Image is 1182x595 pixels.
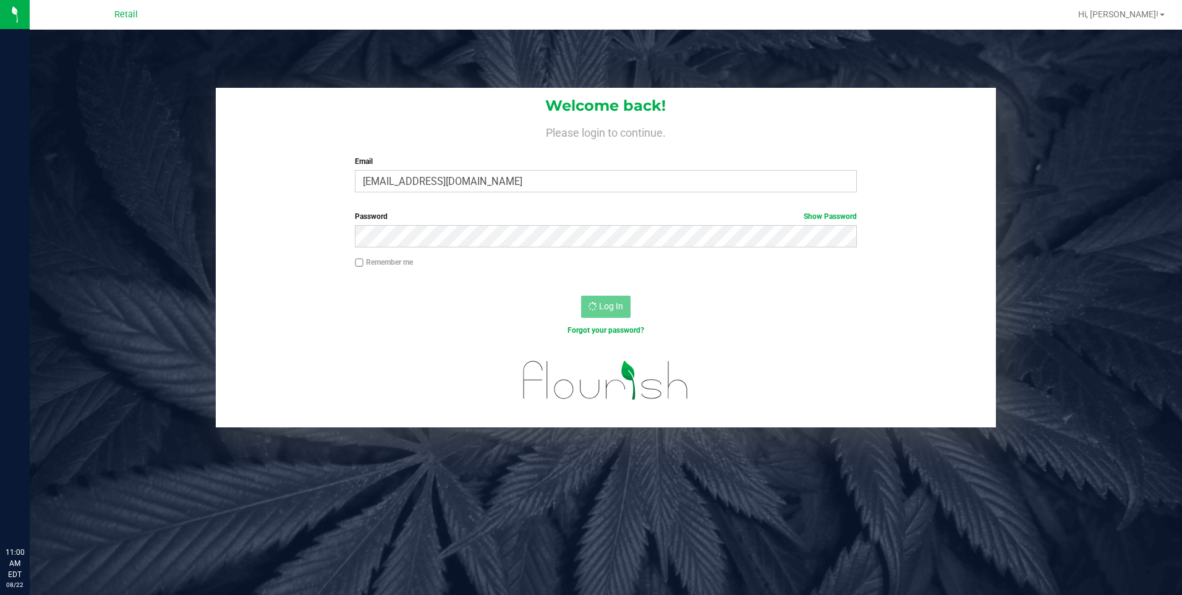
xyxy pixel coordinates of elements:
h1: Welcome back! [216,98,997,114]
span: Retail [114,9,138,20]
input: Remember me [355,259,364,267]
span: Log In [599,301,623,311]
p: 08/22 [6,580,24,589]
a: Show Password [804,212,857,221]
img: flourish_logo.svg [508,349,704,412]
h4: Please login to continue. [216,124,997,139]
span: Hi, [PERSON_NAME]! [1078,9,1159,19]
a: Forgot your password? [568,326,644,335]
label: Email [355,156,857,167]
p: 11:00 AM EDT [6,547,24,580]
span: Password [355,212,388,221]
button: Log In [581,296,631,318]
label: Remember me [355,257,413,268]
